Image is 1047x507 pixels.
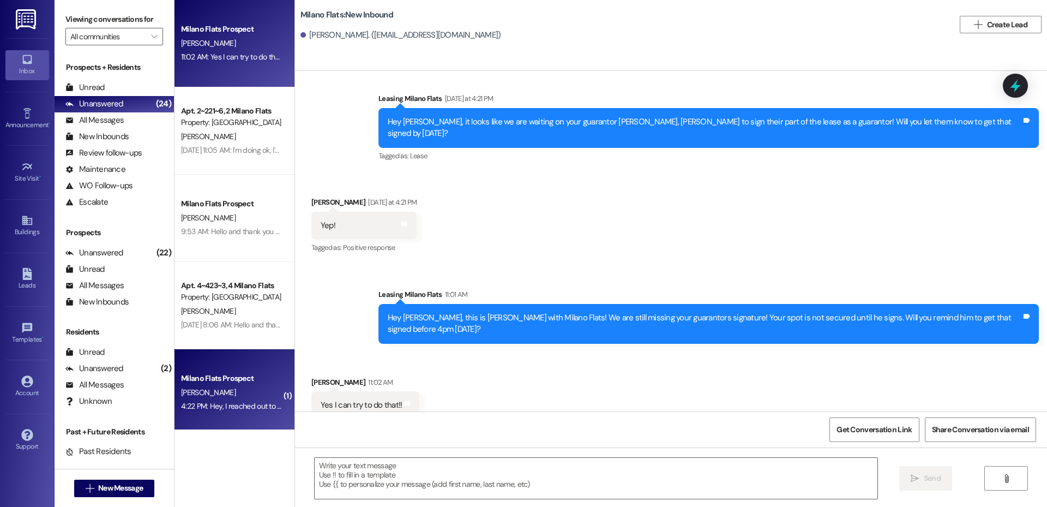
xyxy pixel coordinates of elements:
div: Property: [GEOGRAPHIC_DATA] Flats [181,117,282,128]
div: Residents [55,326,174,338]
div: Property: [GEOGRAPHIC_DATA] Flats [181,291,282,303]
div: WO Follow-ups [65,180,133,192]
div: Tagged as: [378,148,1039,164]
a: Templates • [5,319,49,348]
div: New Inbounds [65,131,129,142]
div: 9:53 AM: Hello and thank you for contacting Milano Flats. You have reached us after hours. Our te... [181,226,867,236]
div: Milano Flats Prospect [181,373,282,384]
div: 11:02 AM [365,377,393,388]
button: New Message [74,480,155,497]
div: Leasing Milano Flats [378,93,1039,108]
a: Site Visit • [5,158,49,187]
div: All Messages [65,379,124,391]
span: Share Conversation via email [932,424,1029,436]
span: Send [924,473,941,484]
b: Milano Flats: New Inbound [300,9,393,21]
div: [DATE] 8:06 AM: Hello and thank you for contacting Milano Flats. You have reached us after hours.... [181,320,890,330]
div: Leasing Milano Flats [378,289,1039,304]
input: All communities [70,28,146,45]
div: Unread [65,264,105,275]
div: Hey [PERSON_NAME], this is [PERSON_NAME] with Milano Flats! We are still missing your guarantors ... [388,312,1021,336]
div: [PERSON_NAME] [311,196,417,212]
div: Unread [65,82,105,93]
div: (2) [158,360,174,377]
div: Apt. 2~221~6, 2 Milano Flats [181,105,282,117]
span: • [39,173,41,181]
div: Yes I can try to do that!! [321,399,402,411]
div: Past + Future Residents [55,426,174,438]
div: Milano Flats Prospect [181,198,282,210]
label: Viewing conversations for [65,11,163,28]
i:  [86,484,94,493]
div: New Inbounds [65,296,129,308]
div: Yep! [321,220,335,231]
div: Unanswered [65,247,123,259]
span: Lease [410,151,428,160]
div: (22) [154,244,174,261]
div: 4:22 PM: Hey, I reached out to mentoring and they said other mentors live at [GEOGRAPHIC_DATA] an... [181,401,743,411]
div: Prospects [55,227,174,238]
button: Create Lead [960,16,1042,33]
span: [PERSON_NAME] [181,132,236,141]
div: Hey [PERSON_NAME], it looks like we are waiting on your guarantor [PERSON_NAME], [PERSON_NAME] to... [388,116,1021,140]
span: Get Conversation Link [837,424,912,436]
div: Maintenance [65,164,125,175]
div: [PERSON_NAME] [311,377,420,392]
a: Buildings [5,211,49,241]
button: Send [899,466,952,491]
div: [DATE] 11:05 AM: I'm doing ok, I've just been having a really tough time with anxiety [181,145,436,155]
div: [DATE] at 4:21 PM [442,93,494,104]
div: (24) [153,96,174,112]
div: Unknown [65,396,112,407]
i:  [1002,474,1010,483]
div: All Messages [65,115,124,126]
a: Account [5,372,49,402]
span: • [42,334,44,342]
span: [PERSON_NAME] [181,306,236,316]
div: [PERSON_NAME]. ([EMAIL_ADDRESS][DOMAIN_NAME]) [300,29,501,41]
button: Share Conversation via email [925,417,1036,442]
span: Create Lead [987,19,1027,31]
div: Tagged as: [311,240,417,255]
span: [PERSON_NAME] [181,213,236,223]
span: Positive response [343,243,395,252]
a: Support [5,426,49,455]
span: • [49,120,50,127]
div: 11:01 AM [442,289,468,300]
div: Apt. 4~423~3, 4 Milano Flats [181,280,282,291]
div: Unanswered [65,363,123,374]
img: ResiDesk Logo [16,9,38,29]
a: Inbox [5,50,49,80]
div: Unanswered [65,98,123,110]
div: Unread [65,347,105,358]
div: Past Residents [65,446,131,457]
div: Escalate [65,196,108,208]
div: Prospects + Residents [55,62,174,73]
i:  [974,20,982,29]
div: Milano Flats Prospect [181,23,282,35]
a: Leads [5,265,49,294]
span: New Message [98,482,143,494]
div: 11:02 AM: Yes I can try to do that!! [181,52,285,62]
button: Get Conversation Link [829,417,919,442]
i:  [911,474,919,483]
div: [DATE] at 4:21 PM [365,196,417,208]
span: [PERSON_NAME] [181,387,236,397]
div: Review follow-ups [65,147,142,159]
div: All Messages [65,280,124,291]
i:  [151,32,157,41]
span: [PERSON_NAME] [181,38,236,48]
